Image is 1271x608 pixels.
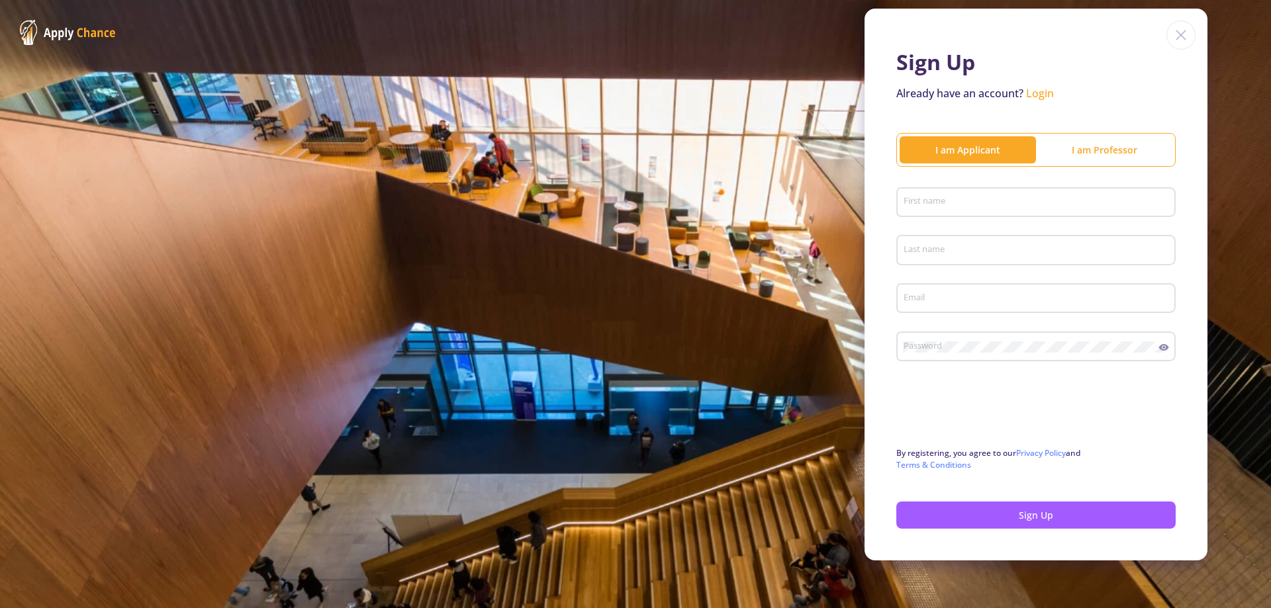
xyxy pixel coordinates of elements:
[896,501,1176,529] button: Sign Up
[896,50,1176,75] h1: Sign Up
[896,447,1176,471] p: By registering, you agree to our and
[1016,447,1066,458] a: Privacy Policy
[1036,143,1172,157] div: I am Professor
[896,385,1098,437] iframe: reCAPTCHA
[896,459,971,470] a: Terms & Conditions
[1166,21,1196,50] img: close icon
[1026,86,1054,101] a: Login
[896,85,1176,101] p: Already have an account?
[900,143,1036,157] div: I am Applicant
[20,20,116,45] img: ApplyChance Logo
